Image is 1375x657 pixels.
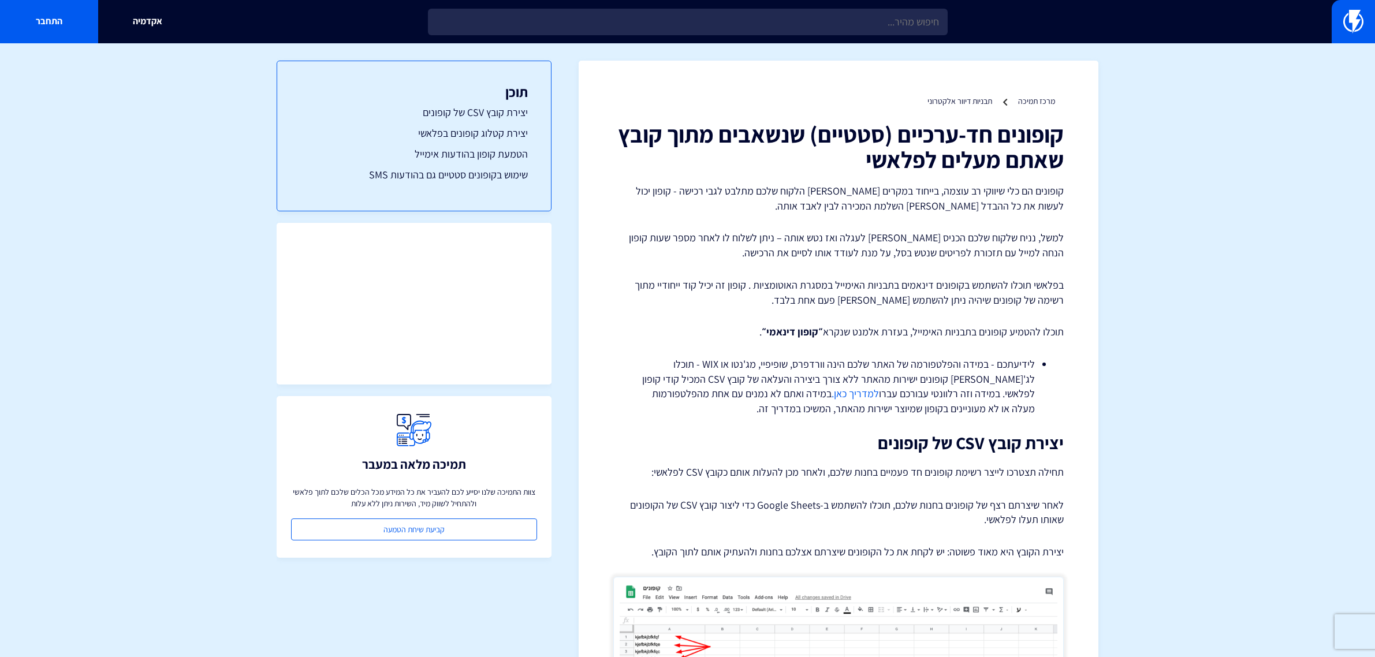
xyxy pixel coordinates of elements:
a: למדריך כאן. [832,387,879,400]
p: לאחר שיצרתם רצף של קופונים בחנות שלכם, תוכלו להשתמש ב-Google Sheets כדי ליצור קובץ CSV של הקופוני... [613,498,1064,527]
strong: ״קופון דינאמי״ [762,325,823,338]
a: יצירת קובץ CSV של קופונים [300,105,528,120]
h3: תמיכה מלאה במעבר [362,457,466,471]
a: תבניות דיוור אלקטרוני [927,96,992,106]
li: לידיעתכם - במידה והפלטפורמה של האתר שלכם הינה וורדפרס, שופיפיי, מג'נטו או WIX - תוכלו לג'[PERSON_... [642,357,1035,416]
a: קביעת שיחת הטמעה [291,518,537,540]
p: תוכלו להטמיע קופונים בתבניות האימייל, בעזרת אלמנט שנקרא . [613,324,1064,339]
h1: קופונים חד-ערכיים (סטטיים) שנשאבים מתוך קובץ שאתם מעלים לפלאשי [613,121,1064,172]
a: מרכז תמיכה [1018,96,1055,106]
p: תחילה תצטרכו לייצר רשימת קופונים חד פעמיים בחנות שלכם, ולאחר מכן להעלות אותם כקובץ CSV לפלאשי: [613,464,1064,480]
a: יצירת קטלוג קופונים בפלאשי [300,126,528,141]
h2: יצירת קובץ CSV של קופונים [613,434,1064,453]
p: בפלאשי תוכלו להשתמש בקופונים דינאמים בתבניות האימייל במסגרת האוטומציות . קופון זה יכיל קוד ייחודי... [613,278,1064,307]
p: צוות התמיכה שלנו יסייע לכם להעביר את כל המידע מכל הכלים שלכם לתוך פלאשי ולהתחיל לשווק מיד, השירות... [291,486,537,509]
p: קופונים הם כלי שיווקי רב עוצמה, בייחוד במקרים [PERSON_NAME] הלקוח שלכם מתלבט לגבי רכישה - קופון י... [613,184,1064,213]
a: הטמעת קופון בהודעות אימייל [300,147,528,162]
p: יצירת הקובץ היא מאוד פשוטה: יש לקחת את כל הקופונים שיצרתם אצלכם בחנות ולהעתיק אותם לתוך הקובץ. [613,544,1064,559]
h3: תוכן [300,84,528,99]
a: שימוש בקופונים סטטיים גם בהודעות SMS [300,167,528,182]
p: למשל, נניח שלקוח שלכם הכניס [PERSON_NAME] לעגלה ואז נטש אותה – ניתן לשלוח לו לאחר מספר שעות קופון... [613,230,1064,260]
input: חיפוש מהיר... [428,9,948,35]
